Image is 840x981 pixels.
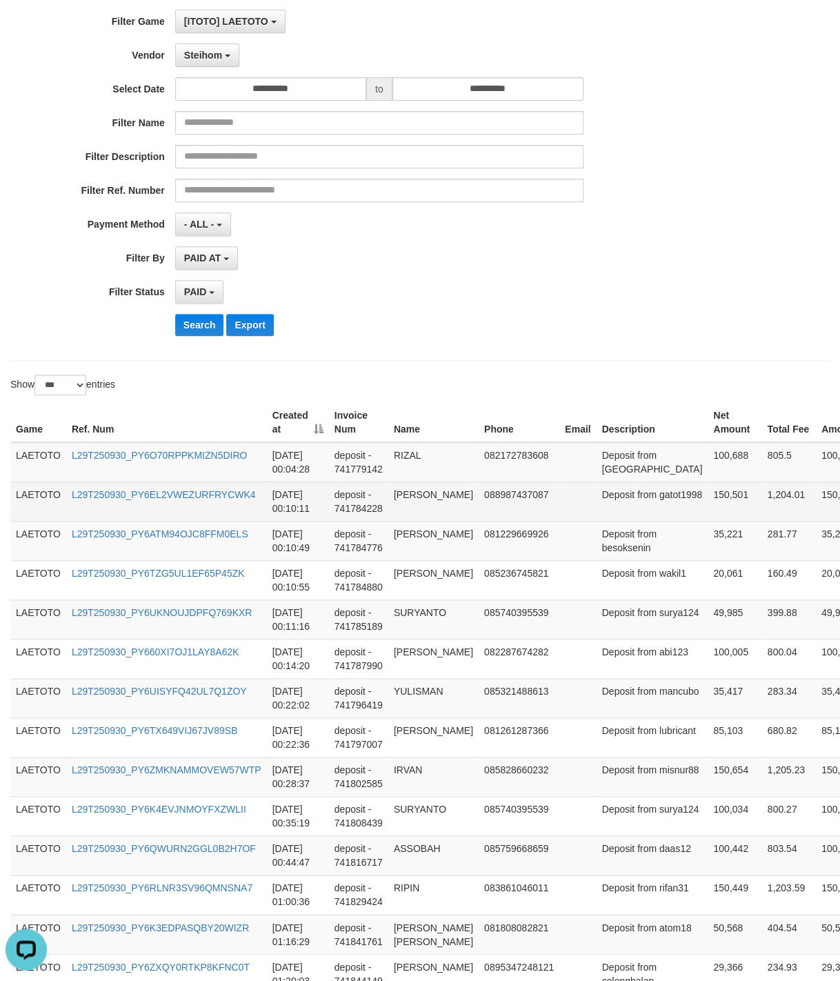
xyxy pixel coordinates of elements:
[479,757,559,796] td: 085828660232
[72,804,246,815] a: L29T250930_PY6K4EVJNMOYFXZWLII
[388,639,479,678] td: [PERSON_NAME]
[184,219,214,230] span: - ALL -
[479,835,559,875] td: 085759668659
[761,482,815,521] td: 1,204.01
[708,717,761,757] td: 85,103
[72,646,239,657] a: L29T250930_PY660XI7OJ1LAY8A62K
[479,599,559,639] td: 085740395539
[267,521,329,560] td: [DATE] 00:10:49
[761,639,815,678] td: 800.04
[10,678,66,717] td: LAETOTO
[72,528,248,539] a: L29T250930_PY6ATM94OJC8FFM0ELS
[329,875,388,914] td: deposit - 741829424
[34,375,86,395] select: Showentries
[184,286,206,297] span: PAID
[329,560,388,599] td: deposit - 741784880
[761,678,815,717] td: 283.34
[596,521,708,560] td: Deposit from besoksenin
[72,922,249,933] a: L29T250930_PY6K3EDPASQBY20WIZR
[388,678,479,717] td: YULISMAN
[329,639,388,678] td: deposit - 741787990
[708,521,761,560] td: 35,221
[388,521,479,560] td: [PERSON_NAME]
[72,607,252,618] a: L29T250930_PY6UKNOUJDPFQ769KXR
[761,757,815,796] td: 1,205.23
[596,599,708,639] td: Deposit from surya124
[479,678,559,717] td: 085321488613
[708,678,761,717] td: 35,417
[72,450,247,461] a: L29T250930_PY6O70RPPKMIZN5DIRO
[708,599,761,639] td: 49,985
[761,521,815,560] td: 281.77
[388,403,479,442] th: Name
[10,796,66,835] td: LAETOTO
[6,6,47,47] button: Open LiveChat chat widget
[72,686,247,697] a: L29T250930_PY6UISYFQ42UL7Q1ZOY
[596,875,708,914] td: Deposit from rifan31
[329,717,388,757] td: deposit - 741797007
[10,757,66,796] td: LAETOTO
[596,757,708,796] td: Deposit from misnur88
[175,280,223,304] button: PAID
[479,482,559,521] td: 088987437087
[10,599,66,639] td: LAETOTO
[72,882,252,893] a: L29T250930_PY6RLNR3SV96QMNSNA7
[329,835,388,875] td: deposit - 741816717
[708,442,761,482] td: 100,688
[175,246,238,270] button: PAID AT
[72,843,256,854] a: L29T250930_PY6QWURN2GGL0B2H7OF
[267,442,329,482] td: [DATE] 00:04:28
[267,639,329,678] td: [DATE] 00:14:20
[761,835,815,875] td: 803.54
[388,442,479,482] td: RIZAL
[388,717,479,757] td: [PERSON_NAME]
[175,212,231,236] button: - ALL -
[329,757,388,796] td: deposit - 741802585
[329,914,388,953] td: deposit - 741841761
[761,717,815,757] td: 680.82
[267,403,329,442] th: Created at: activate to sort column descending
[267,835,329,875] td: [DATE] 00:44:47
[708,875,761,914] td: 150,449
[267,796,329,835] td: [DATE] 00:35:19
[388,796,479,835] td: SURYANTO
[708,914,761,953] td: 50,568
[329,403,388,442] th: Invoice Num
[184,50,222,61] span: Steihom
[479,717,559,757] td: 081261287366
[708,757,761,796] td: 150,654
[226,314,273,336] button: Export
[10,521,66,560] td: LAETOTO
[267,875,329,914] td: [DATE] 01:00:36
[388,835,479,875] td: ASSOBAH
[10,914,66,953] td: LAETOTO
[267,914,329,953] td: [DATE] 01:16:29
[596,639,708,678] td: Deposit from abi123
[708,835,761,875] td: 100,442
[388,914,479,953] td: [PERSON_NAME] [PERSON_NAME]
[479,796,559,835] td: 085740395539
[388,875,479,914] td: RIPIN
[329,482,388,521] td: deposit - 741784228
[72,489,256,500] a: L29T250930_PY6EL2VWEZURFRYCWK4
[596,442,708,482] td: Deposit from [GEOGRAPHIC_DATA]
[10,403,66,442] th: Game
[10,835,66,875] td: LAETOTO
[72,568,245,579] a: L29T250930_PY6TZG5UL1EF65P45ZK
[479,914,559,953] td: 081808082821
[175,314,224,336] button: Search
[708,796,761,835] td: 100,034
[329,521,388,560] td: deposit - 741784776
[10,639,66,678] td: LAETOTO
[761,403,815,442] th: Total Fee
[267,482,329,521] td: [DATE] 00:10:11
[10,482,66,521] td: LAETOTO
[366,77,392,101] span: to
[479,403,559,442] th: Phone
[596,403,708,442] th: Description
[596,560,708,599] td: Deposit from wakil1
[175,43,239,67] button: Steihom
[596,717,708,757] td: Deposit from lubricant
[329,678,388,717] td: deposit - 741796419
[761,914,815,953] td: 404.54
